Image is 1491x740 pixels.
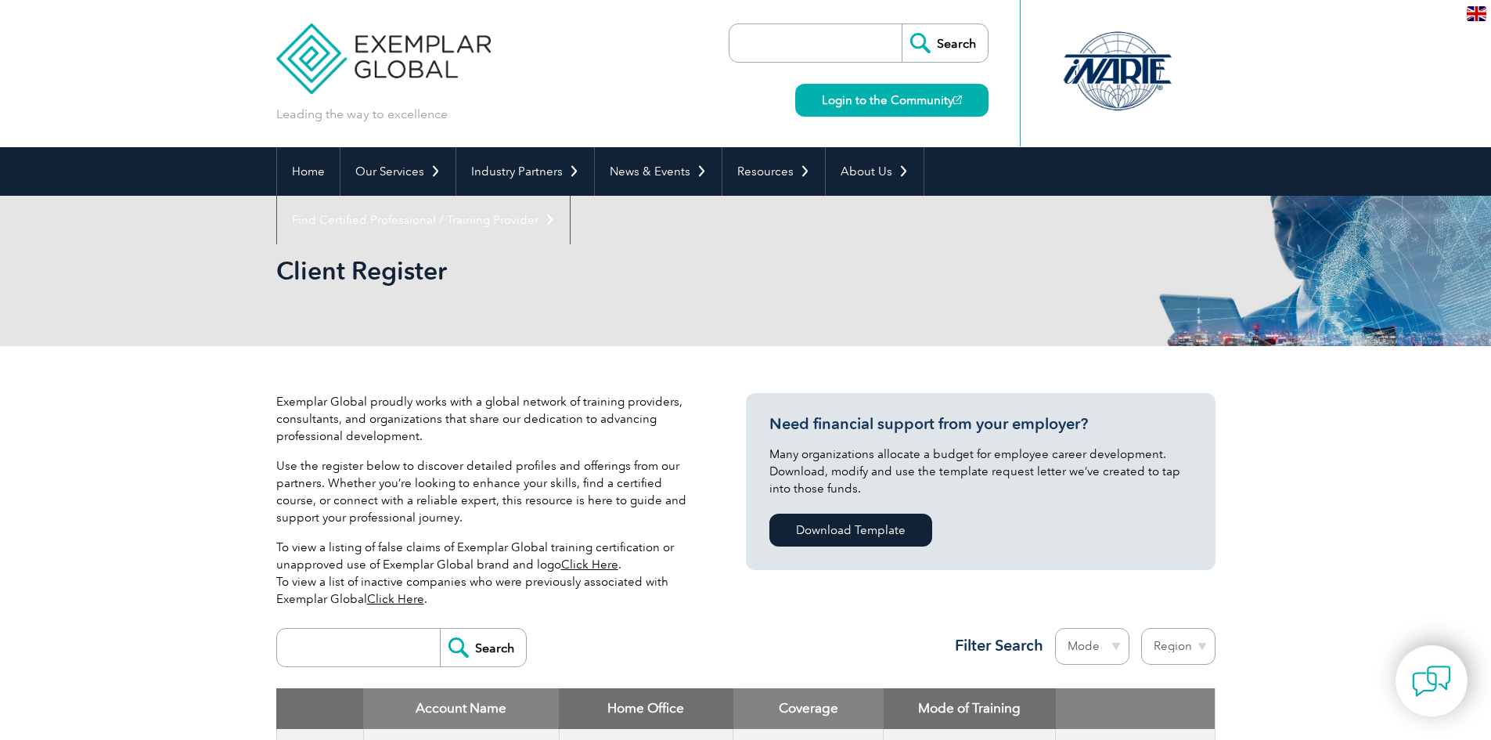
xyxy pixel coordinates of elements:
[277,196,570,244] a: Find Certified Professional / Training Provider
[902,24,988,62] input: Search
[945,636,1043,655] h3: Filter Search
[276,539,699,608] p: To view a listing of false claims of Exemplar Global training certification or unapproved use of ...
[440,629,526,666] input: Search
[276,258,934,283] h2: Client Register
[561,558,618,572] a: Click Here
[884,688,1056,729] th: Mode of Training: activate to sort column ascending
[595,147,722,196] a: News & Events
[769,414,1192,434] h3: Need financial support from your employer?
[953,96,962,104] img: open_square.png
[1056,688,1215,729] th: : activate to sort column ascending
[769,514,932,547] a: Download Template
[722,147,825,196] a: Resources
[340,147,456,196] a: Our Services
[733,688,884,729] th: Coverage: activate to sort column ascending
[363,688,559,729] th: Account Name: activate to sort column descending
[276,393,699,445] p: Exemplar Global proudly works with a global network of training providers, consultants, and organ...
[367,592,424,606] a: Click Here
[277,147,340,196] a: Home
[826,147,924,196] a: About Us
[456,147,594,196] a: Industry Partners
[276,457,699,526] p: Use the register below to discover detailed profiles and offerings from our partners. Whether you...
[769,446,1192,497] p: Many organizations allocate a budget for employee career development. Download, modify and use th...
[1412,662,1451,701] img: contact-chat.png
[276,106,448,123] p: Leading the way to excellence
[795,84,989,117] a: Login to the Community
[559,688,733,729] th: Home Office: activate to sort column ascending
[1467,6,1486,21] img: en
